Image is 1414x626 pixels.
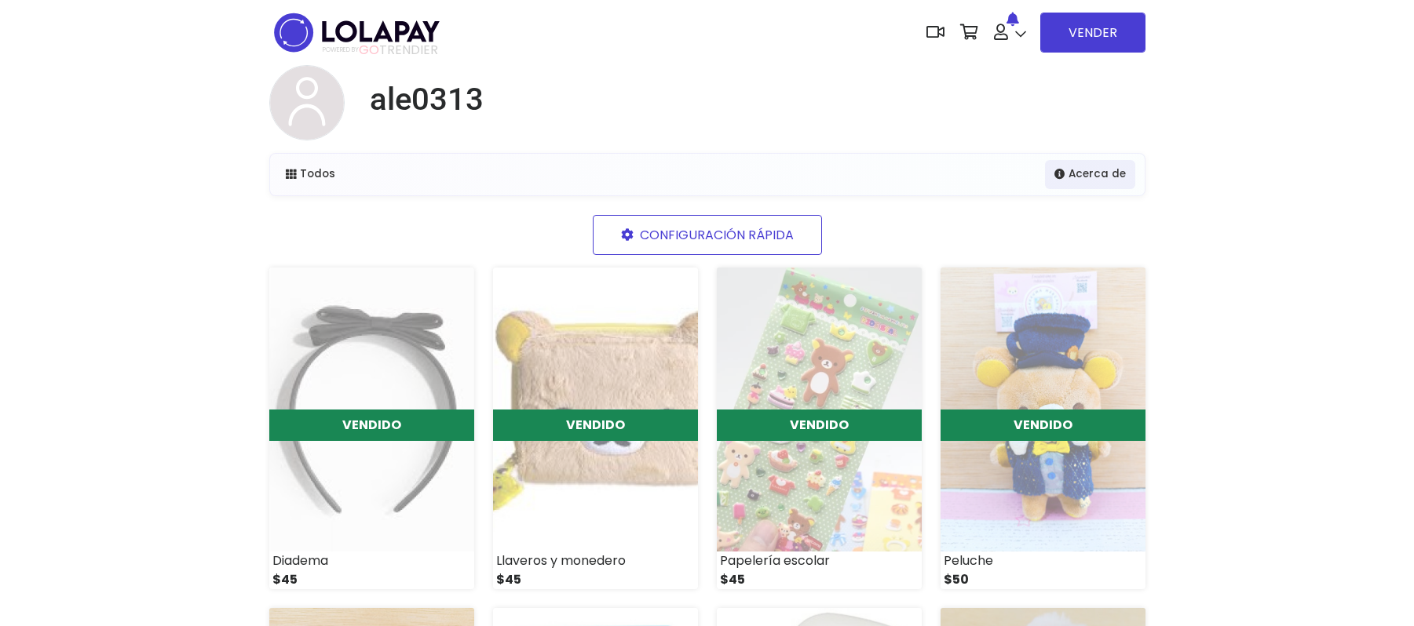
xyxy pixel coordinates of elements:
a: VENDIDO Diadema $45 [269,268,474,589]
a: VENDER [1040,13,1145,53]
a: VENDIDO Peluche $50 [941,268,1145,589]
a: VENDIDO Llaveros y monedero $45 [493,268,698,589]
a: Acerca de [1045,160,1135,188]
img: small_1756833672192.jpeg [269,268,474,551]
div: $50 [941,570,1145,589]
a: Todos [276,160,345,188]
img: small_1755570332246.jpeg [941,268,1145,551]
div: Llaveros y monedero [493,551,698,570]
div: Peluche [941,551,1145,570]
div: $45 [493,570,698,589]
a: ale0313 [357,81,484,118]
div: $45 [269,570,474,589]
span: POWERED BY [323,45,359,54]
div: Papelería escolar [717,551,922,570]
div: VENDIDO [717,409,922,441]
div: VENDIDO [493,409,698,441]
img: logo [269,8,444,57]
div: VENDIDO [269,409,474,441]
div: $45 [717,570,922,589]
div: Diadema [269,551,474,570]
span: GO [359,41,379,59]
div: VENDIDO [941,409,1145,441]
img: small_1756833853143.webp [717,268,922,551]
span: TRENDIER [323,43,438,57]
a: VENDIDO Papelería escolar $45 [717,268,922,589]
a: CONFIGURACIÓN RÁPIDA [593,215,822,255]
img: small_1756833546455.jpeg [493,268,698,551]
h1: ale0313 [370,81,484,118]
